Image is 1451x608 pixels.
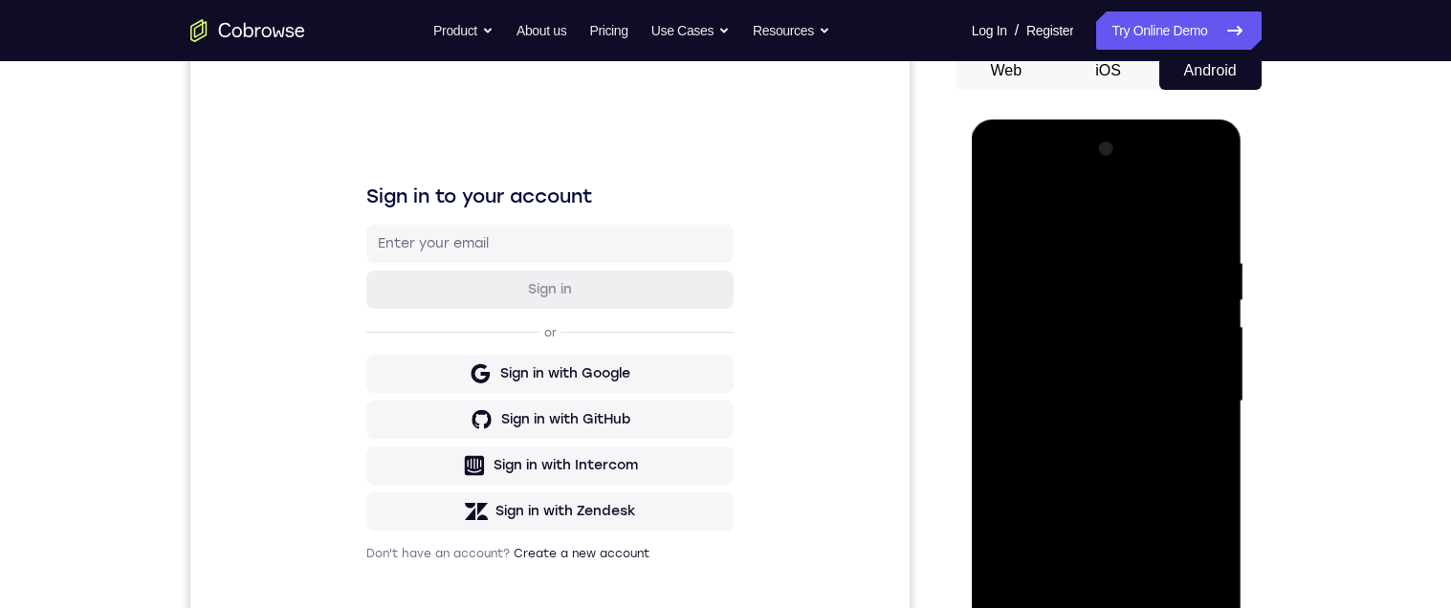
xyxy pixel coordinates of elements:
button: iOS [1057,52,1159,90]
button: Sign in with Zendesk [176,441,543,479]
div: Sign in with GitHub [311,358,440,378]
a: About us [517,11,566,50]
a: Log In [972,11,1007,50]
a: Register [1026,11,1073,50]
div: Sign in with Google [310,313,440,332]
a: Go to the home page [190,19,305,42]
a: Pricing [589,11,627,50]
button: Product [433,11,494,50]
button: Android [1159,52,1262,90]
a: Try Online Demo [1096,11,1261,50]
button: Sign in with Google [176,303,543,341]
button: Resources [753,11,830,50]
a: Create a new account [323,495,459,509]
p: Don't have an account? [176,494,543,510]
button: Sign in with Intercom [176,395,543,433]
div: Sign in with Zendesk [305,450,446,469]
button: Sign in with GitHub [176,349,543,387]
span: / [1015,19,1019,42]
p: or [350,273,370,289]
button: Use Cases [651,11,730,50]
button: Web [956,52,1058,90]
div: Sign in with Intercom [303,404,448,423]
